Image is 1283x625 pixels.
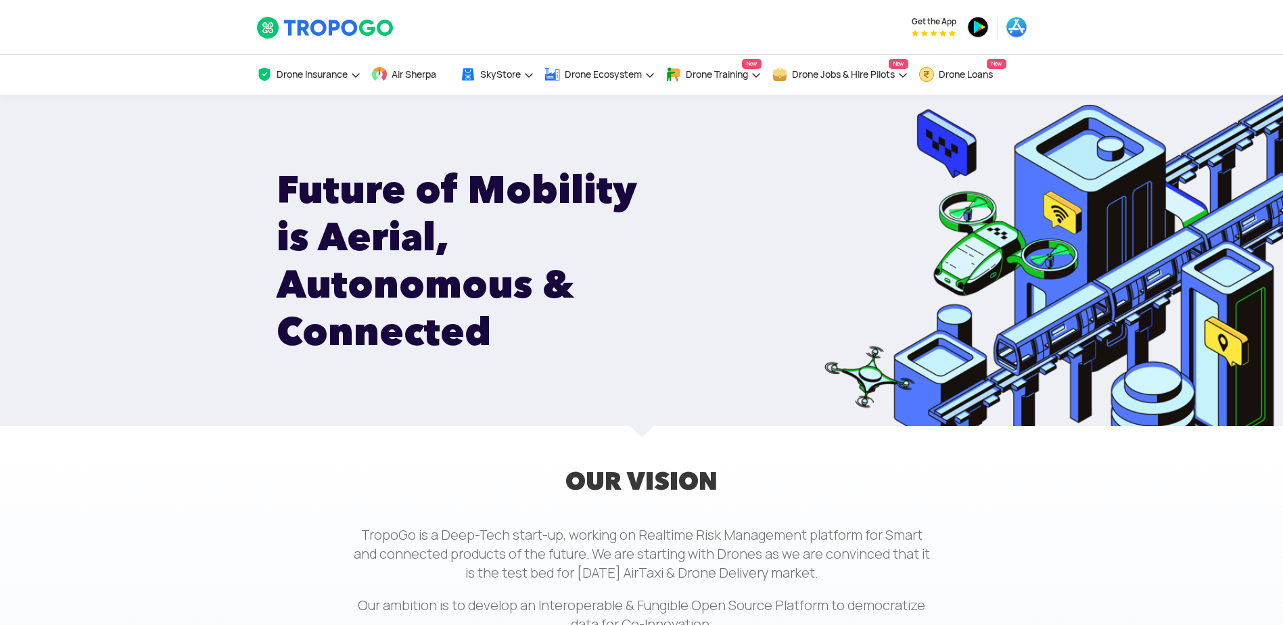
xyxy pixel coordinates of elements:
[277,69,348,80] span: Drone Insurance
[277,166,678,355] h1: Future of Mobility is Aerial, Autonomous & Connected
[480,69,521,80] span: SkyStore
[918,55,1006,95] a: Drone LoansNew
[686,69,748,80] span: Drone Training
[544,55,655,95] a: Drone Ecosystem
[392,69,436,80] span: Air Sherpa
[939,69,993,80] span: Drone Loans
[912,30,956,37] img: App Raking
[742,59,762,69] span: New
[351,526,933,582] p: TropoGo is a Deep-Tech start-up, working on Realtime Risk Management platform for Smart and conne...
[967,16,989,38] img: ic_playstore.png
[772,55,908,95] a: Drone Jobs & Hire PilotsNew
[889,59,908,69] span: New
[912,16,956,27] span: Get the App
[460,55,534,95] a: SkyStore
[256,467,1027,495] h2: OUR VISION
[666,55,762,95] a: Drone TrainingNew
[1006,16,1027,38] img: ic_appstore.png
[256,16,395,39] img: TropoGo Logo
[987,59,1006,69] span: New
[256,55,361,95] a: Drone Insurance
[792,69,895,80] span: Drone Jobs & Hire Pilots
[565,69,642,80] span: Drone Ecosystem
[371,55,450,95] a: Air Sherpa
